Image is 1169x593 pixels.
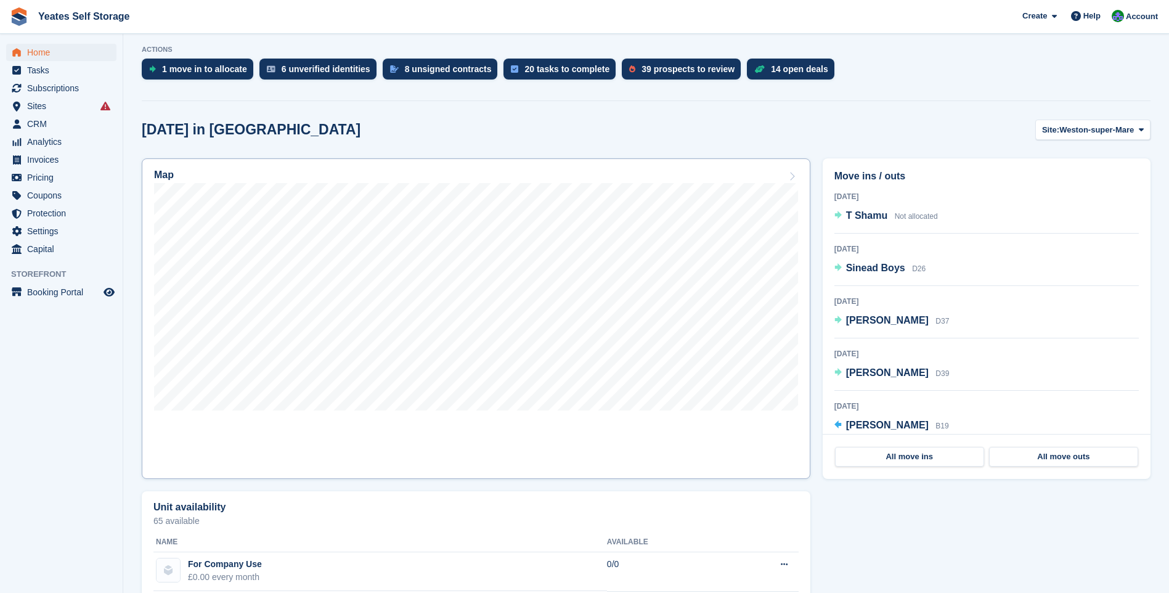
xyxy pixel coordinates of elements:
a: menu [6,205,116,222]
div: 1 move in to allocate [162,64,247,74]
a: Yeates Self Storage [33,6,135,27]
img: verify_identity-adf6edd0f0f0b5bbfe63781bf79b02c33cf7c696d77639b501bdc392416b5a36.svg [267,65,275,73]
span: D26 [912,264,926,273]
span: T Shamu [846,210,888,221]
h2: Map [154,170,174,181]
a: All move ins [835,447,984,467]
th: Available [607,533,725,552]
span: Help [1083,10,1101,22]
a: menu [6,133,116,150]
a: menu [6,187,116,204]
div: [DATE] [834,191,1139,202]
img: move_ins_to_allocate_icon-fdf77a2bb77ea45bf5b3d319d69a93e2d87916cf1d5bf7949dd705db3b84f3ca.svg [149,65,156,73]
a: T Shamu Not allocated [834,208,938,224]
a: menu [6,97,116,115]
div: [DATE] [834,243,1139,255]
div: 8 unsigned contracts [405,64,492,74]
a: 8 unsigned contracts [383,59,504,86]
div: 20 tasks to complete [524,64,609,74]
a: Preview store [102,285,116,300]
p: 65 available [153,517,799,525]
a: Sinead Boys D26 [834,261,926,277]
div: [DATE] [834,401,1139,412]
span: Booking Portal [27,284,101,301]
span: [PERSON_NAME] [846,367,929,378]
span: [PERSON_NAME] [846,315,929,325]
td: 0/0 [607,552,725,591]
span: Coupons [27,187,101,204]
p: ACTIONS [142,46,1151,54]
a: menu [6,169,116,186]
span: [PERSON_NAME] [846,420,929,430]
a: 1 move in to allocate [142,59,259,86]
span: Subscriptions [27,80,101,97]
a: [PERSON_NAME] B19 [834,418,949,434]
a: menu [6,151,116,168]
img: Joe [1112,10,1124,22]
span: Protection [27,205,101,222]
a: 20 tasks to complete [503,59,622,86]
div: 6 unverified identities [282,64,370,74]
span: Storefront [11,268,123,280]
a: menu [6,115,116,133]
span: Sites [27,97,101,115]
span: CRM [27,115,101,133]
div: [DATE] [834,296,1139,307]
img: stora-icon-8386f47178a22dfd0bd8f6a31ec36ba5ce8667c1dd55bd0f319d3a0aa187defe.svg [10,7,28,26]
span: Weston-super-Mare [1059,124,1134,136]
div: For Company Use [188,558,262,571]
h2: Unit availability [153,502,226,513]
a: Map [142,158,810,479]
a: menu [6,62,116,79]
div: 39 prospects to review [642,64,735,74]
span: Sinead Boys [846,263,905,273]
a: [PERSON_NAME] D39 [834,366,950,382]
span: Home [27,44,101,61]
a: 14 open deals [747,59,841,86]
h2: Move ins / outs [834,169,1139,184]
a: 39 prospects to review [622,59,747,86]
span: Create [1022,10,1047,22]
a: [PERSON_NAME] D37 [834,313,950,329]
div: £0.00 every month [188,571,262,584]
span: B19 [935,422,948,430]
span: Settings [27,223,101,240]
span: D37 [935,317,949,325]
a: menu [6,44,116,61]
span: Site: [1042,124,1059,136]
img: blank-unit-type-icon-ffbac7b88ba66c5e286b0e438baccc4b9c83835d4c34f86887a83fc20ec27e7b.svg [157,558,180,582]
img: deal-1b604bf984904fb50ccaf53a9ad4b4a5d6e5aea283cecdc64d6e3604feb123c2.svg [754,65,765,73]
a: 6 unverified identities [259,59,383,86]
a: menu [6,80,116,97]
span: Pricing [27,169,101,186]
span: Account [1126,10,1158,23]
th: Name [153,533,607,552]
img: task-75834270c22a3079a89374b754ae025e5fb1db73e45f91037f5363f120a921f8.svg [511,65,518,73]
h2: [DATE] in [GEOGRAPHIC_DATA] [142,121,360,138]
img: prospect-51fa495bee0391a8d652442698ab0144808aea92771e9ea1ae160a38d050c398.svg [629,65,635,73]
a: menu [6,284,116,301]
div: [DATE] [834,348,1139,359]
span: Analytics [27,133,101,150]
div: 14 open deals [771,64,828,74]
span: Not allocated [895,212,938,221]
span: Invoices [27,151,101,168]
i: Smart entry sync failures have occurred [100,101,110,111]
img: contract_signature_icon-13c848040528278c33f63329250d36e43548de30e8caae1d1a13099fd9432cc5.svg [390,65,399,73]
a: menu [6,223,116,240]
span: D39 [935,369,949,378]
a: All move outs [989,447,1138,467]
button: Site: Weston-super-Mare [1035,120,1151,140]
a: menu [6,240,116,258]
span: Capital [27,240,101,258]
span: Tasks [27,62,101,79]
